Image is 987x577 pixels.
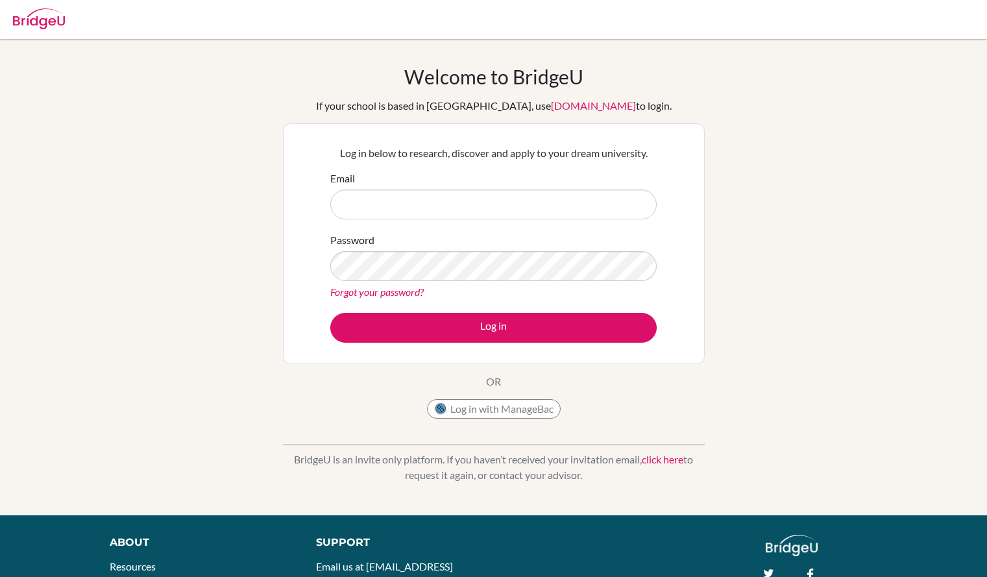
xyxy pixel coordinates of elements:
[486,374,501,389] p: OR
[330,286,424,298] a: Forgot your password?
[330,171,355,186] label: Email
[766,535,818,556] img: logo_white@2x-f4f0deed5e89b7ecb1c2cc34c3e3d731f90f0f143d5ea2071677605dd97b5244.png
[110,535,287,550] div: About
[404,65,583,88] h1: Welcome to BridgeU
[551,99,636,112] a: [DOMAIN_NAME]
[330,145,657,161] p: Log in below to research, discover and apply to your dream university.
[316,98,672,114] div: If your school is based in [GEOGRAPHIC_DATA], use to login.
[283,452,705,483] p: BridgeU is an invite only platform. If you haven’t received your invitation email, to request it ...
[330,232,374,248] label: Password
[110,560,156,572] a: Resources
[427,399,561,419] button: Log in with ManageBac
[642,453,683,465] a: click here
[316,535,480,550] div: Support
[330,313,657,343] button: Log in
[13,8,65,29] img: Bridge-U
